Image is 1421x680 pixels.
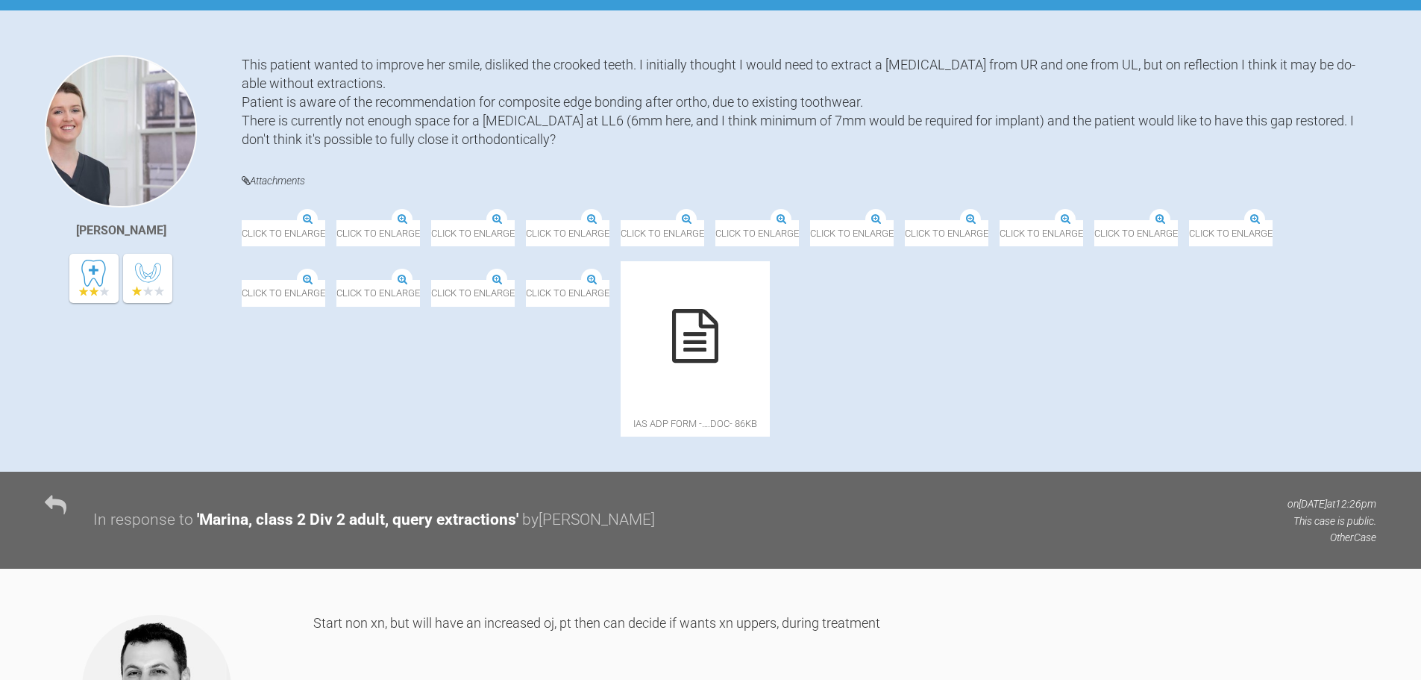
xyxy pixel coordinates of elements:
[810,220,894,246] span: Click to enlarge
[1287,496,1376,512] p: on [DATE] at 12:26pm
[905,220,988,246] span: Click to enlarge
[522,508,655,533] div: by [PERSON_NAME]
[76,221,166,240] div: [PERSON_NAME]
[197,508,518,533] div: ' Marina, class 2 Div 2 adult, query extractions '
[93,508,193,533] div: In response to
[336,280,420,306] span: Click to enlarge
[621,220,704,246] span: Click to enlarge
[431,280,515,306] span: Click to enlarge
[1189,220,1273,246] span: Click to enlarge
[242,220,325,246] span: Click to enlarge
[45,55,197,208] img: laura burns
[1287,529,1376,546] p: Other Case
[715,220,799,246] span: Click to enlarge
[1287,513,1376,529] p: This case is public.
[336,220,420,246] span: Click to enlarge
[526,280,609,306] span: Click to enlarge
[242,55,1376,149] div: This patient wanted to improve her smile, disliked the crooked teeth. I initially thought I would...
[242,172,1376,190] h4: Attachments
[1094,220,1178,246] span: Click to enlarge
[526,220,609,246] span: Click to enlarge
[431,220,515,246] span: Click to enlarge
[621,411,770,437] span: IAS ADP form -….doc - 86KB
[1000,220,1083,246] span: Click to enlarge
[242,280,325,306] span: Click to enlarge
